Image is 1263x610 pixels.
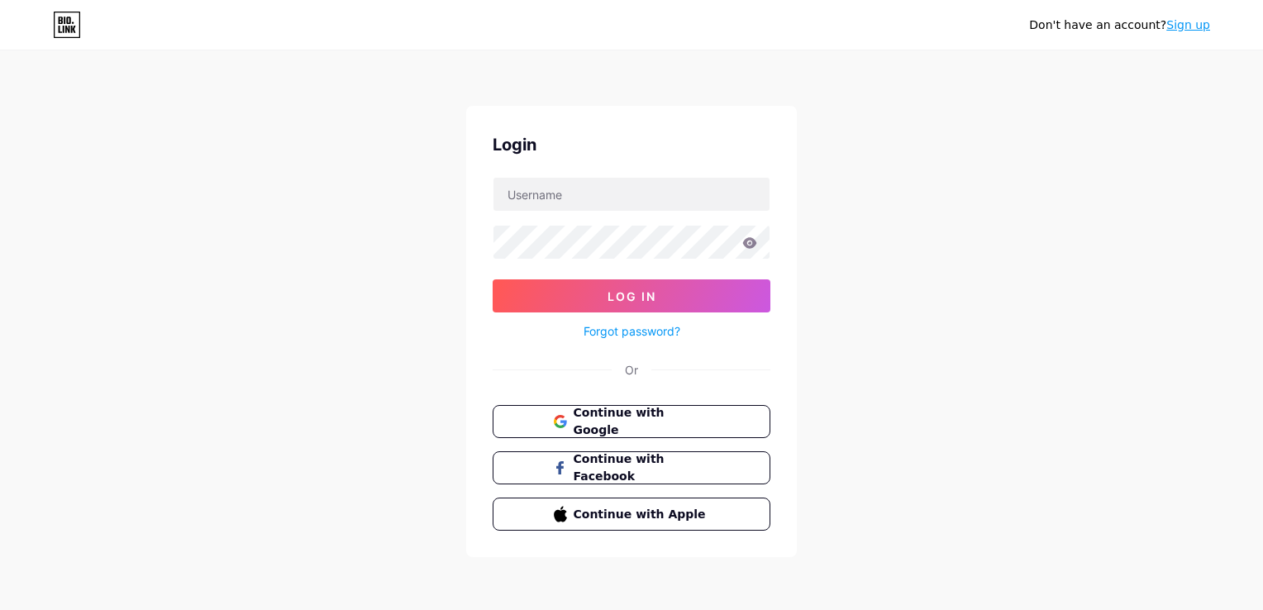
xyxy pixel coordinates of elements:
[574,506,710,523] span: Continue with Apple
[1029,17,1210,34] div: Don't have an account?
[493,178,770,211] input: Username
[493,498,770,531] button: Continue with Apple
[493,279,770,312] button: Log In
[1166,18,1210,31] a: Sign up
[608,289,656,303] span: Log In
[584,322,680,340] a: Forgot password?
[493,132,770,157] div: Login
[625,361,638,379] div: Or
[574,404,710,439] span: Continue with Google
[493,405,770,438] button: Continue with Google
[574,450,710,485] span: Continue with Facebook
[493,451,770,484] button: Continue with Facebook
